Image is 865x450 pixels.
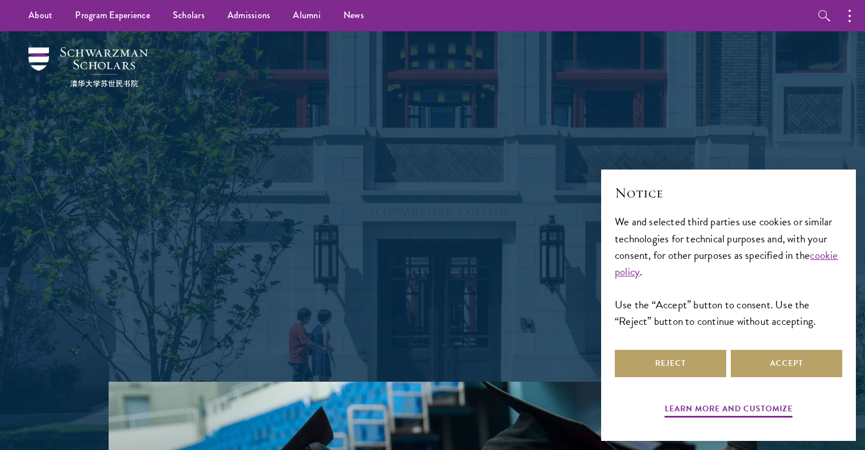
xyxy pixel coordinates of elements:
div: We and selected third parties use cookies or similar technologies for technical purposes and, wit... [615,213,842,329]
h2: Notice [615,183,842,203]
img: Schwarzman Scholars [28,47,148,87]
a: cookie policy [615,247,838,280]
button: Learn more and customize [665,402,793,419]
button: Accept [731,350,842,377]
button: Reject [615,350,726,377]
